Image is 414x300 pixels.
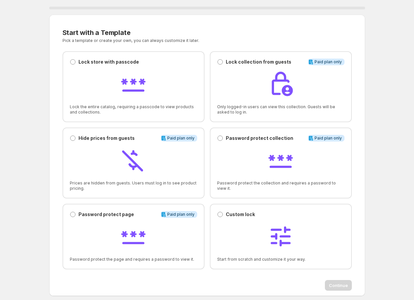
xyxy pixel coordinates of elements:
p: Password protect page [78,211,134,218]
p: Lock store with passcode [78,59,139,65]
span: Start from scratch and customize it your way. [217,257,345,262]
img: Lock collection from guests [267,71,294,97]
span: Paid plan only [315,136,342,141]
span: Prices are hidden from guests. Users must log in to see product pricing. [70,180,197,191]
p: Lock collection from guests [226,59,291,65]
span: Lock the entire catalog, requiring a passcode to view products and collections. [70,104,197,115]
span: Paid plan only [167,212,195,217]
img: Password protect collection [267,147,294,173]
span: Password protect the collection and requires a password to view it. [217,180,345,191]
span: Paid plan only [315,59,342,65]
img: Hide prices from guests [120,147,147,173]
img: Password protect page [120,223,147,250]
p: Password protect collection [226,135,293,142]
span: Start with a Template [63,29,131,37]
img: Custom lock [267,223,294,250]
p: Hide prices from guests [78,135,135,142]
p: Custom lock [226,211,255,218]
p: Pick a template or create your own, you can always customize it later. [63,38,273,43]
span: Password protect the page and requires a password to view it. [70,257,197,262]
span: Only logged-in users can view this collection. Guests will be asked to log in. [217,104,345,115]
span: Paid plan only [167,136,195,141]
img: Lock store with passcode [120,71,147,97]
